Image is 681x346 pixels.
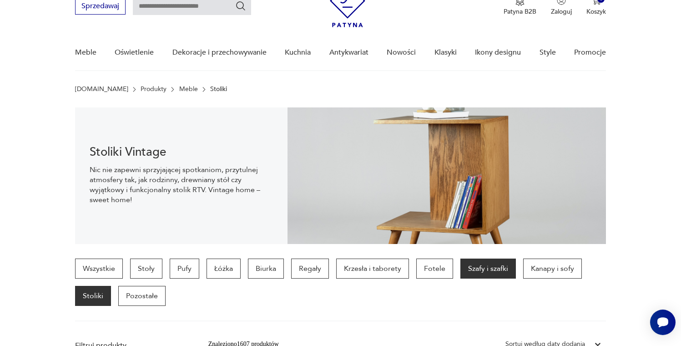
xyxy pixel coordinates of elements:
a: Dekoracje i przechowywanie [172,35,267,70]
img: 2a258ee3f1fcb5f90a95e384ca329760.jpg [288,107,606,244]
a: Wszystkie [75,259,123,279]
a: Ikony designu [475,35,521,70]
a: Kuchnia [285,35,311,70]
a: Pufy [170,259,199,279]
a: Regały [291,259,329,279]
a: Promocje [574,35,606,70]
a: Meble [179,86,198,93]
p: Zaloguj [551,7,572,16]
a: Meble [75,35,96,70]
a: Stoły [130,259,162,279]
p: Koszyk [586,7,606,16]
a: Pozostałe [118,286,166,306]
p: Stoliki [210,86,227,93]
p: Patyna B2B [504,7,536,16]
a: Szafy i szafki [460,259,516,279]
button: Szukaj [235,0,246,11]
a: Stoliki [75,286,111,306]
a: Klasyki [434,35,457,70]
a: Produkty [141,86,166,93]
h1: Stoliki Vintage [90,147,273,158]
a: Łóżka [207,259,241,279]
a: Krzesła i taborety [336,259,409,279]
a: Kanapy i sofy [523,259,582,279]
a: Nowości [387,35,416,70]
a: [DOMAIN_NAME] [75,86,128,93]
a: Sprzedawaj [75,4,126,10]
a: Antykwariat [329,35,368,70]
a: Oświetlenie [115,35,154,70]
a: Biurka [248,259,284,279]
a: Fotele [416,259,453,279]
iframe: Smartsupp widget button [650,310,676,335]
a: Style [540,35,556,70]
p: Nic nie zapewni sprzyjającej spotkaniom, przytulnej atmosfery tak, jak rodzinny, drewniany stół c... [90,165,273,205]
